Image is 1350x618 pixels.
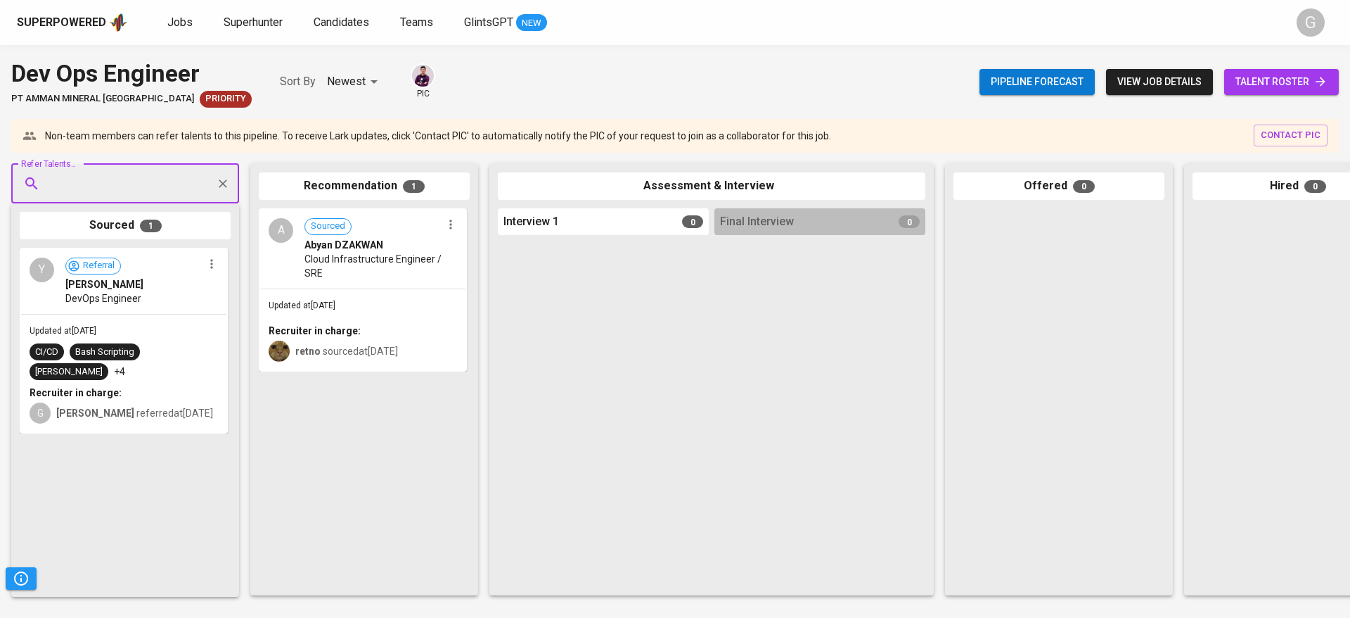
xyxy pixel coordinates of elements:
[682,215,703,228] span: 0
[295,346,398,357] span: sourced at [DATE]
[224,14,285,32] a: Superhunter
[65,277,143,291] span: [PERSON_NAME]
[224,15,283,29] span: Superhunter
[720,214,794,230] span: Final Interview
[65,291,141,305] span: DevOps Engineer
[11,56,252,91] div: Dev Ops Engineer
[1297,8,1325,37] div: G
[30,403,51,424] div: G
[400,15,433,29] span: Teams
[30,326,96,336] span: Updated at [DATE]
[979,69,1095,95] button: Pipeline forecast
[231,182,234,185] button: Open
[280,73,316,90] p: Sort By
[1073,180,1095,193] span: 0
[314,14,372,32] a: Candidates
[167,14,195,32] a: Jobs
[200,92,252,106] span: Priority
[77,259,120,272] span: Referral
[213,174,233,194] button: Clear
[991,73,1084,91] span: Pipeline forecast
[167,15,193,29] span: Jobs
[304,252,442,280] span: Cloud Infrastructure Engineer / SRE
[17,15,106,31] div: Superpowered
[114,365,125,379] p: +4
[269,325,361,336] b: Recruiter in charge:
[327,73,366,90] p: Newest
[295,346,321,357] b: retno
[259,172,470,200] div: Recommendation
[1224,69,1339,95] a: talent roster
[464,14,547,32] a: GlintsGPT NEW
[899,215,920,228] span: 0
[20,212,231,239] div: Sourced
[411,63,435,100] div: pic
[953,172,1164,200] div: Offered
[503,214,559,230] span: Interview 1
[35,346,58,359] div: CI/CD
[403,180,425,193] span: 1
[498,172,925,200] div: Assessment & Interview
[464,15,513,29] span: GlintsGPT
[17,12,128,33] a: Superpoweredapp logo
[1261,127,1320,144] span: contact pic
[304,238,383,252] span: Abyan DZAKWAN
[1117,73,1202,91] span: view job details
[314,15,369,29] span: Candidates
[45,129,831,143] p: Non-team members can refer talents to this pipeline. To receive Lark updates, click 'Contact PIC'...
[109,12,128,33] img: app logo
[269,341,290,362] img: ec6c0910-f960-4a00-a8f8-c5744e41279e.jpg
[1235,73,1327,91] span: talent roster
[305,220,351,233] span: Sourced
[35,365,103,379] div: [PERSON_NAME]
[412,65,434,87] img: erwin@glints.com
[327,69,382,95] div: Newest
[1304,180,1326,193] span: 0
[269,301,335,310] span: Updated at [DATE]
[400,14,436,32] a: Teams
[6,567,37,590] button: Pipeline Triggers
[1106,69,1213,95] button: view job details
[56,408,213,419] span: referred at [DATE]
[140,220,162,232] span: 1
[30,258,54,282] div: Y
[56,408,134,419] b: [PERSON_NAME]
[1254,125,1327,146] button: contact pic
[75,346,134,359] div: Bash Scripting
[30,387,122,398] b: Recruiter in charge:
[11,92,194,106] span: PT Amman Mineral [GEOGRAPHIC_DATA]
[516,16,547,30] span: NEW
[269,218,293,243] div: A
